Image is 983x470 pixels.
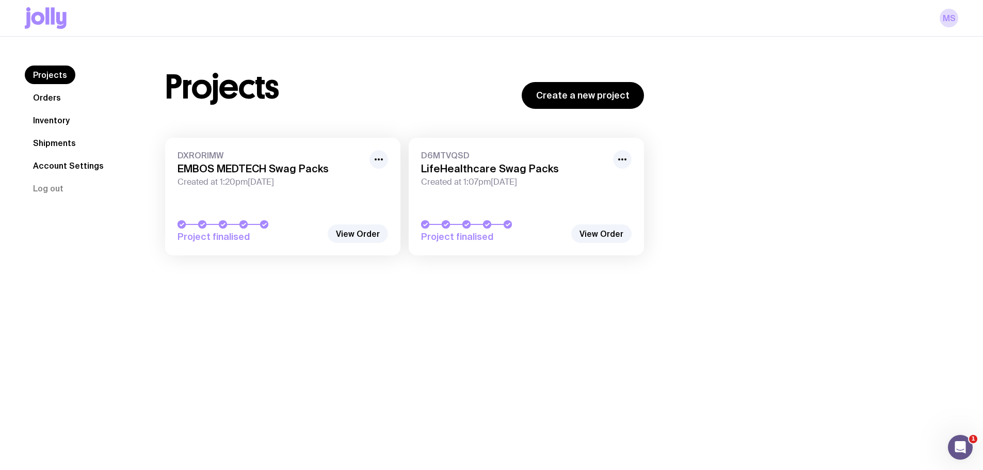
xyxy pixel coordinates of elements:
span: D6MTVQSD [421,150,607,160]
h3: LifeHealthcare Swag Packs [421,163,607,175]
a: View Order [571,224,632,243]
a: MS [940,9,958,27]
a: Orders [25,88,69,107]
span: 1 [969,435,977,443]
span: DXRORIMW [178,150,363,160]
h1: Projects [165,71,279,104]
a: D6MTVQSDLifeHealthcare Swag PacksCreated at 1:07pm[DATE]Project finalised [409,138,644,255]
a: View Order [328,224,388,243]
a: Inventory [25,111,78,129]
span: Created at 1:07pm[DATE] [421,177,607,187]
a: Shipments [25,134,84,152]
a: Account Settings [25,156,112,175]
span: Created at 1:20pm[DATE] [178,177,363,187]
button: Log out [25,179,72,198]
span: Project finalised [178,231,322,243]
span: Project finalised [421,231,566,243]
a: Create a new project [522,82,644,109]
a: Projects [25,66,75,84]
h3: EMBOS MEDTECH Swag Packs [178,163,363,175]
a: DXRORIMWEMBOS MEDTECH Swag PacksCreated at 1:20pm[DATE]Project finalised [165,138,400,255]
iframe: Intercom live chat [948,435,973,460]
